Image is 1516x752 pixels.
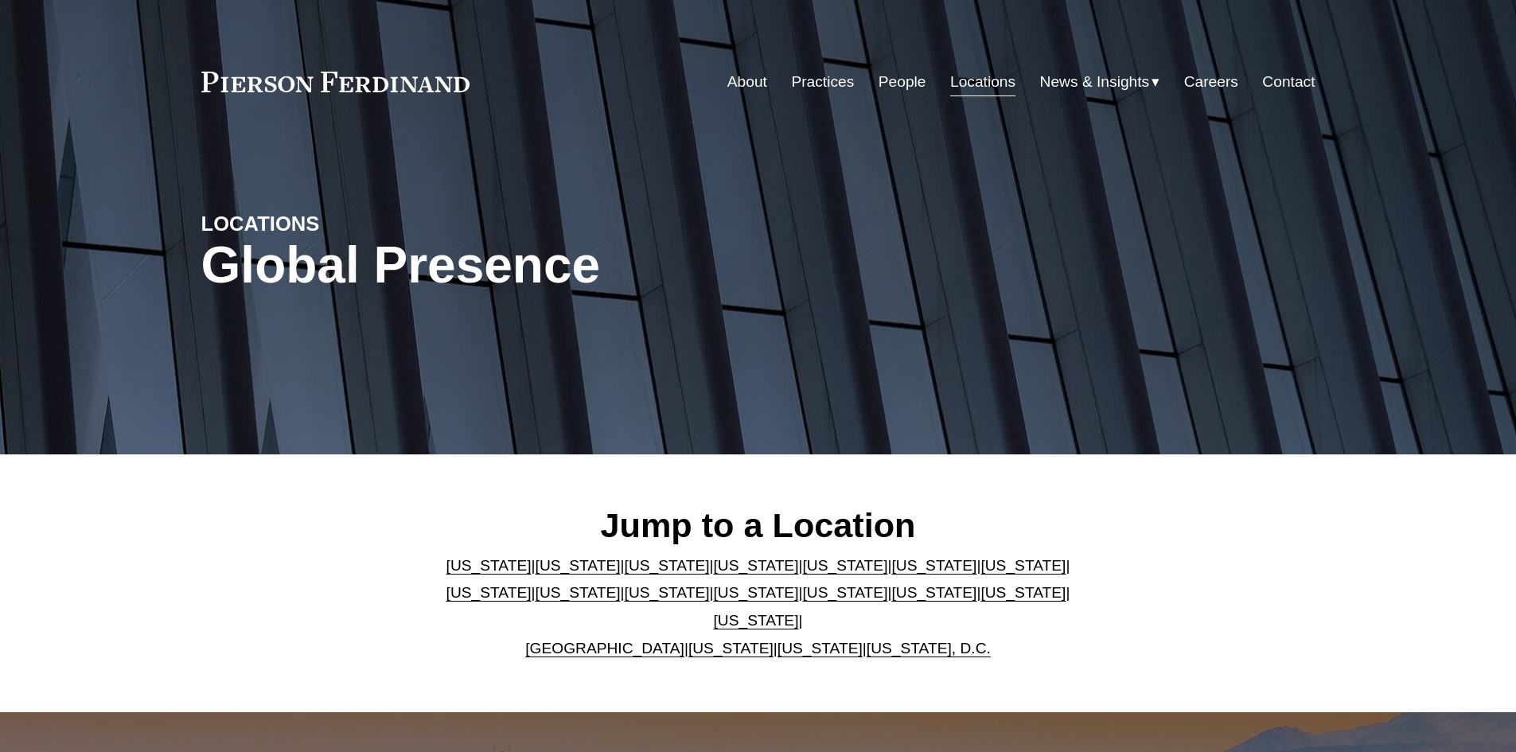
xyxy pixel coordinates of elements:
[802,557,887,574] a: [US_STATE]
[727,67,767,97] a: About
[980,557,1066,574] a: [US_STATE]
[867,640,991,657] a: [US_STATE], D.C.
[891,584,976,601] a: [US_STATE]
[1184,67,1238,97] a: Careers
[525,640,684,657] a: [GEOGRAPHIC_DATA]
[777,640,863,657] a: [US_STATE]
[950,67,1015,97] a: Locations
[802,584,887,601] a: [US_STATE]
[1040,68,1150,96] span: News & Insights
[714,612,799,629] a: [US_STATE]
[980,584,1066,601] a: [US_STATE]
[791,67,854,97] a: Practices
[625,557,710,574] a: [US_STATE]
[446,557,532,574] a: [US_STATE]
[536,557,621,574] a: [US_STATE]
[433,505,1083,546] h2: Jump to a Location
[891,557,976,574] a: [US_STATE]
[536,584,621,601] a: [US_STATE]
[879,67,926,97] a: People
[1040,67,1160,97] a: folder dropdown
[625,584,710,601] a: [US_STATE]
[446,584,532,601] a: [US_STATE]
[714,584,799,601] a: [US_STATE]
[433,552,1083,662] p: | | | | | | | | | | | | | | | | | |
[688,640,774,657] a: [US_STATE]
[201,211,480,236] h4: LOCATIONS
[201,236,944,294] h1: Global Presence
[714,557,799,574] a: [US_STATE]
[1262,67,1315,97] a: Contact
